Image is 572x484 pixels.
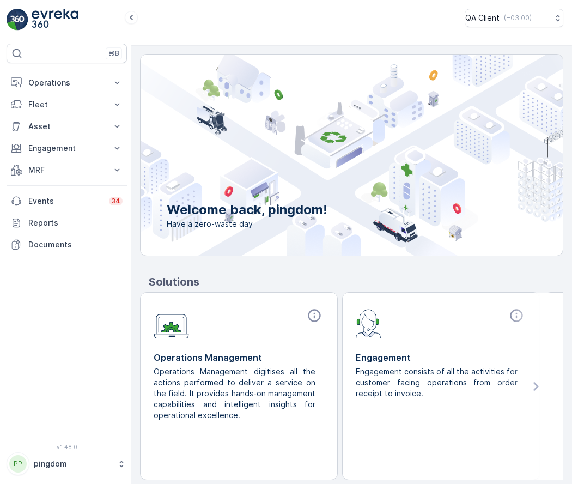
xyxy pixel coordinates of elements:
[154,308,189,339] img: module-icon
[7,72,127,94] button: Operations
[7,116,127,137] button: Asset
[167,219,327,229] span: Have a zero-waste day
[28,77,105,88] p: Operations
[28,99,105,110] p: Fleet
[7,159,127,181] button: MRF
[28,143,105,154] p: Engagement
[154,366,315,421] p: Operations Management digitises all the actions performed to deliver a service on the field. It p...
[111,197,120,205] p: 34
[356,351,526,364] p: Engagement
[28,165,105,176] p: MRF
[28,239,123,250] p: Documents
[7,94,127,116] button: Fleet
[7,9,28,31] img: logo
[28,121,105,132] p: Asset
[465,13,500,23] p: QA Client
[32,9,78,31] img: logo_light-DOdMpM7g.png
[356,308,381,338] img: module-icon
[92,55,563,256] img: city illustration
[28,217,123,228] p: Reports
[154,351,324,364] p: Operations Management
[149,274,563,290] p: Solutions
[28,196,102,207] p: Events
[465,9,563,27] button: QA Client(+03:00)
[7,234,127,256] a: Documents
[7,212,127,234] a: Reports
[167,201,327,219] p: Welcome back, pingdom!
[34,458,112,469] p: pingdom
[9,455,27,473] div: PP
[504,14,532,22] p: ( +03:00 )
[108,49,119,58] p: ⌘B
[356,366,518,399] p: Engagement consists of all the activities for customer facing operations from order receipt to in...
[7,137,127,159] button: Engagement
[7,444,127,450] span: v 1.48.0
[7,190,127,212] a: Events34
[7,452,127,475] button: PPpingdom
